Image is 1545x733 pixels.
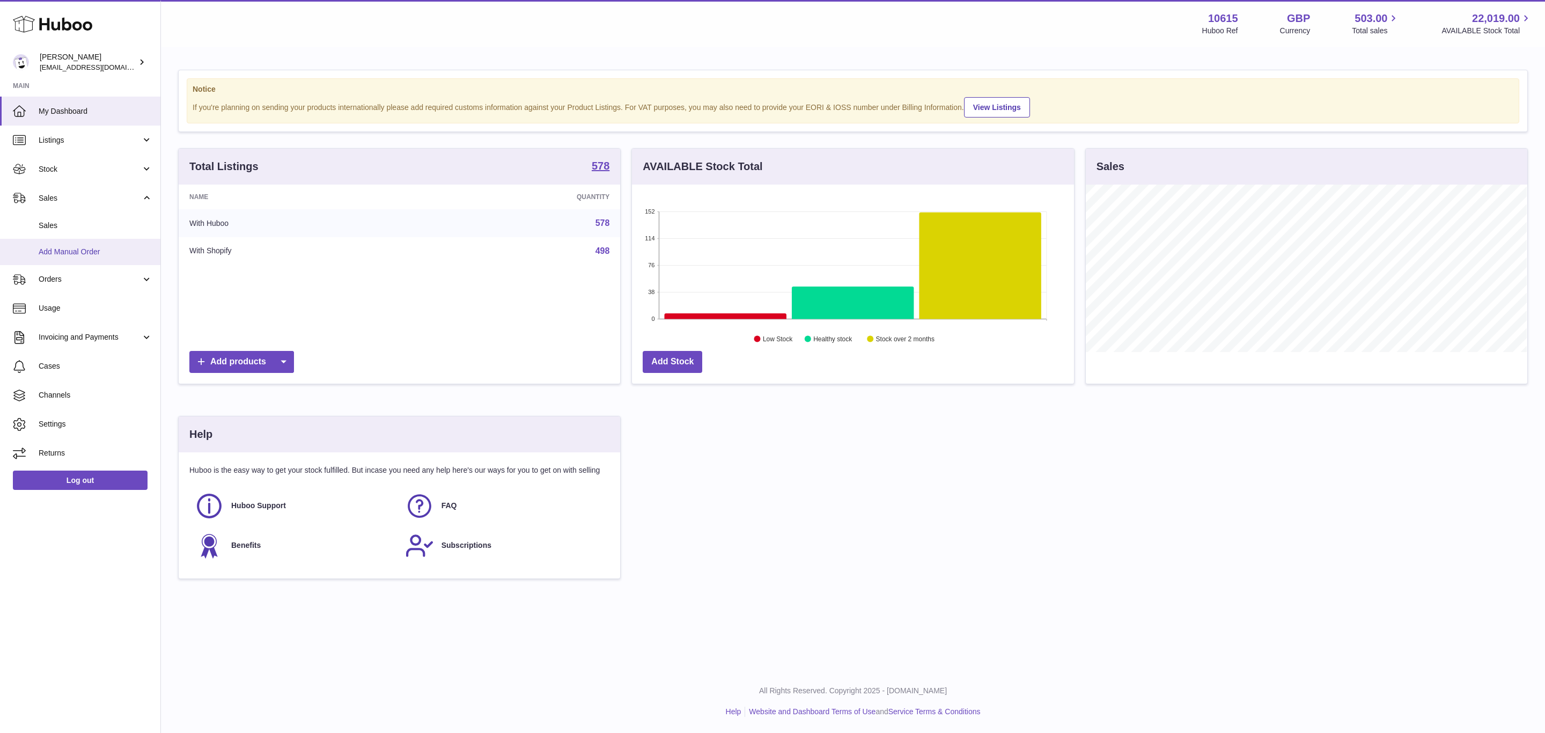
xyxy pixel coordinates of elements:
span: Settings [39,419,152,429]
a: Add products [189,351,294,373]
a: Subscriptions [405,531,605,560]
a: Benefits [195,531,394,560]
th: Quantity [417,185,620,209]
img: internalAdmin-10615@internal.huboo.com [13,54,29,70]
a: 578 [595,218,610,228]
text: 38 [649,289,655,295]
span: Stock [39,164,141,174]
a: View Listings [964,97,1030,118]
a: Help [726,707,741,716]
text: Low Stock [763,335,793,343]
span: Usage [39,303,152,313]
span: 22,019.00 [1472,11,1520,26]
a: Log out [13,471,148,490]
li: and [745,707,980,717]
a: 22,019.00 AVAILABLE Stock Total [1441,11,1532,36]
span: Channels [39,390,152,400]
text: Healthy stock [814,335,853,343]
text: 76 [649,262,655,268]
p: Huboo is the easy way to get your stock fulfilled. But incase you need any help here's our ways f... [189,465,609,475]
h3: Help [189,427,212,442]
text: 114 [645,235,654,241]
strong: 578 [592,160,609,171]
span: Sales [39,221,152,231]
div: If you're planning on sending your products internationally please add required customs informati... [193,96,1513,118]
text: Stock over 2 months [876,335,935,343]
a: 503.00 Total sales [1352,11,1400,36]
span: 503.00 [1355,11,1387,26]
strong: Notice [193,84,1513,94]
p: All Rights Reserved. Copyright 2025 - [DOMAIN_NAME] [170,686,1536,696]
a: 498 [595,246,610,255]
span: [EMAIL_ADDRESS][DOMAIN_NAME] [40,63,158,71]
a: Huboo Support [195,492,394,521]
span: Listings [39,135,141,145]
span: Add Manual Order [39,247,152,257]
a: Website and Dashboard Terms of Use [749,707,876,716]
span: Cases [39,361,152,371]
text: 0 [652,316,655,322]
span: Total sales [1352,26,1400,36]
span: Orders [39,274,141,284]
span: Invoicing and Payments [39,332,141,342]
strong: 10615 [1208,11,1238,26]
text: 152 [645,208,654,215]
span: AVAILABLE Stock Total [1441,26,1532,36]
h3: Sales [1097,159,1124,174]
a: 578 [592,160,609,173]
strong: GBP [1287,11,1310,26]
td: With Shopify [179,237,417,265]
div: Huboo Ref [1202,26,1238,36]
a: Add Stock [643,351,702,373]
td: With Huboo [179,209,417,237]
a: FAQ [405,492,605,521]
span: Sales [39,193,141,203]
span: Returns [39,448,152,458]
th: Name [179,185,417,209]
h3: AVAILABLE Stock Total [643,159,762,174]
span: Huboo Support [231,501,286,511]
a: Service Terms & Conditions [888,707,981,716]
div: Currency [1280,26,1311,36]
span: FAQ [442,501,457,511]
h3: Total Listings [189,159,259,174]
span: My Dashboard [39,106,152,116]
span: Subscriptions [442,540,491,551]
div: [PERSON_NAME] [40,52,136,72]
span: Benefits [231,540,261,551]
